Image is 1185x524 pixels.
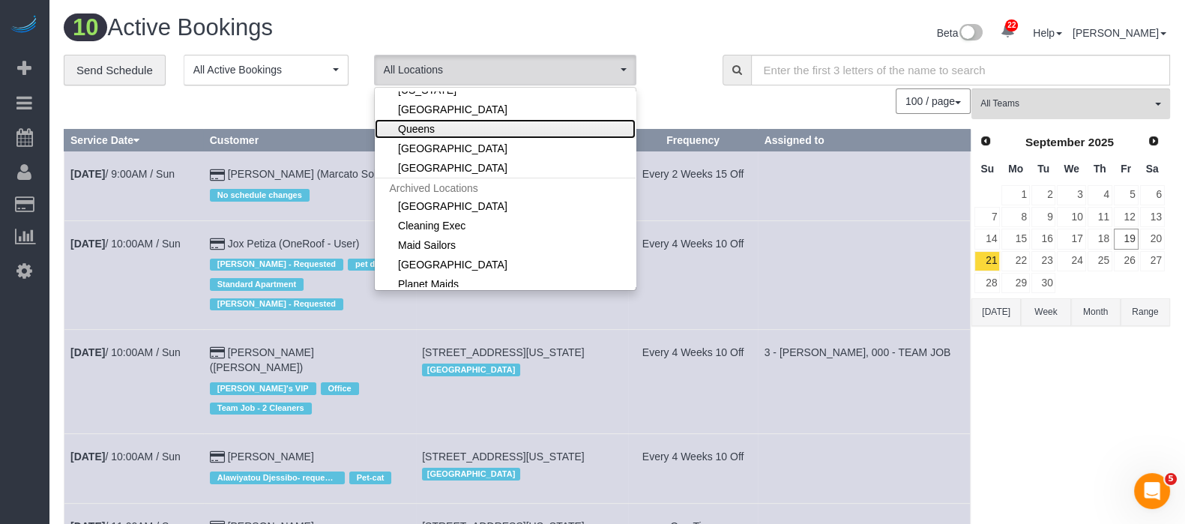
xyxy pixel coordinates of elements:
th: Customer [203,130,415,151]
a: Help [1033,27,1062,39]
td: Assigned to [758,151,970,220]
li: Chicago [375,196,636,216]
button: All Locations [374,55,636,85]
a: Send Schedule [64,55,166,86]
td: Assigned to [758,220,970,329]
a: 10 [1057,207,1085,227]
a: 14 [974,229,1000,249]
button: 100 / page [896,88,971,114]
a: 13 [1140,207,1165,227]
td: Frequency [628,330,758,434]
a: 28 [974,273,1000,293]
a: 30 [1031,273,1056,293]
div: Location [422,464,621,484]
li: Cleaning Exec [375,216,636,235]
span: 2025 [1088,136,1114,148]
i: Credit Card Payment [210,348,225,358]
a: [GEOGRAPHIC_DATA] [375,139,636,158]
a: 3 [1057,185,1085,205]
img: New interface [958,24,983,43]
a: [PERSON_NAME] (Marcato Solutions) [228,168,408,180]
a: 5 [1114,185,1139,205]
a: 20 [1140,229,1165,249]
li: Philadelphia [375,255,636,274]
td: Service location [416,330,628,434]
th: Frequency [628,130,758,151]
a: 29 [1001,273,1029,293]
td: Assigned to [758,434,970,503]
a: Prev [975,131,996,152]
span: Thursday [1094,163,1106,175]
a: 12 [1114,207,1139,227]
button: [DATE] [971,298,1021,326]
i: Credit Card Payment [210,170,225,181]
th: Assigned to [758,130,970,151]
a: 6 [1140,185,1165,205]
a: [DATE]/ 10:00AM / Sun [70,238,181,250]
a: [GEOGRAPHIC_DATA] [375,196,636,216]
span: Pet-cat [349,472,392,484]
a: Maid Sailors [375,235,636,255]
div: Location [422,360,621,379]
a: Jox Petiza (OneRoof - User) [228,238,360,250]
span: Office [321,382,359,394]
a: 21 [974,251,1000,271]
a: 2 [1031,185,1056,205]
span: Tuesday [1037,163,1049,175]
b: [DATE] [70,346,105,358]
a: 18 [1088,229,1112,249]
th: Service Date [64,130,204,151]
button: Week [1021,298,1070,326]
i: Credit Card Payment [210,452,225,463]
span: [STREET_ADDRESS][US_STATE] [422,346,585,358]
a: Queens [375,119,636,139]
span: All Locations [384,62,617,77]
span: Wednesday [1064,163,1079,175]
span: [STREET_ADDRESS][US_STATE] [422,451,585,463]
iframe: Intercom live chat [1134,473,1170,509]
td: Schedule date [64,151,204,220]
a: 16 [1031,229,1056,249]
span: Friday [1121,163,1131,175]
input: Enter the first 3 letters of the name to search [751,55,1171,85]
a: 26 [1114,251,1139,271]
a: 7 [974,207,1000,227]
td: Customer [203,151,415,220]
a: [GEOGRAPHIC_DATA] [375,100,636,119]
span: Alawiyatou Djessibo- requested [210,472,345,484]
button: All Active Bookings [184,55,349,85]
a: [DATE]/ 9:00AM / Sun [70,168,175,180]
b: [DATE] [70,451,105,463]
a: [PERSON_NAME] [228,451,314,463]
td: Schedule date [64,330,204,434]
td: Assigned to [758,330,970,434]
i: Credit Card Payment [210,239,225,250]
img: Automaid Logo [9,15,39,36]
td: Schedule date [64,434,204,503]
a: 17 [1057,229,1085,249]
td: Customer [203,434,415,503]
td: Customer [203,330,415,434]
a: [PERSON_NAME] [1073,27,1166,39]
span: Saturday [1146,163,1159,175]
ol: All Teams [971,88,1170,112]
span: All Active Bookings [193,62,329,77]
a: Planet Maids [375,274,636,294]
li: Portland [375,100,636,119]
td: Customer [203,220,415,329]
td: Schedule date [64,220,204,329]
td: Frequency [628,151,758,220]
a: [PERSON_NAME] ([PERSON_NAME]) [210,346,314,373]
span: [GEOGRAPHIC_DATA] [422,364,520,376]
span: 5 [1165,473,1177,485]
a: 11 [1088,207,1112,227]
b: [DATE] [70,168,105,180]
span: All Teams [980,97,1151,110]
a: 25 [1088,251,1112,271]
td: Service location [416,434,628,503]
td: Frequency [628,220,758,329]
